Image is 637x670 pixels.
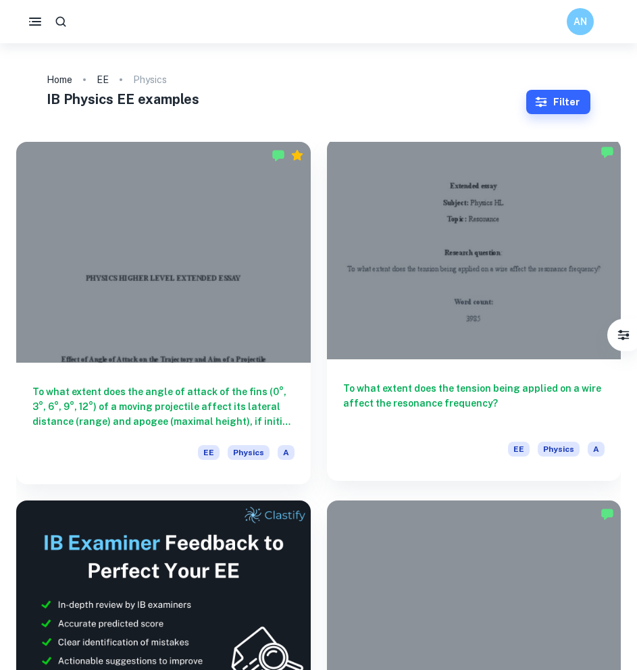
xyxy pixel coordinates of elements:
[508,442,530,457] span: EE
[526,90,590,114] button: Filter
[97,70,109,89] a: EE
[278,445,295,460] span: A
[610,321,637,349] button: Filter
[573,14,588,29] h6: AN
[343,381,605,426] h6: To what extent does the tension being applied on a wire affect the resonance frequency?
[47,89,527,109] h1: IB Physics EE examples
[601,507,614,521] img: Marked
[32,384,295,429] h6: To what extent does the angle of attack of the fins (0°, 3°, 6°, 9°, 12°) of a moving projectile ...
[133,72,167,87] p: Physics
[290,149,304,162] div: Premium
[601,145,614,159] img: Marked
[327,142,621,484] a: To what extent does the tension being applied on a wire affect the resonance frequency?EEPhysicsA
[198,445,220,460] span: EE
[538,442,580,457] span: Physics
[47,70,72,89] a: Home
[228,445,270,460] span: Physics
[272,149,285,162] img: Marked
[16,142,311,484] a: To what extent does the angle of attack of the fins (0°, 3°, 6°, 9°, 12°) of a moving projectile ...
[588,442,605,457] span: A
[567,8,594,35] button: AN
